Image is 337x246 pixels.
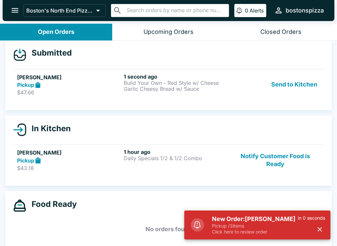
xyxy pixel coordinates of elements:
[272,3,326,17] button: bostonspizza
[124,86,228,92] p: Garlic Cheesy Bread w/ Sauce
[13,69,324,100] a: [PERSON_NAME]Pickup$47.661 second agoBuild Your Own - Red Style w/ CheeseGarlic Cheesy Bread w/ S...
[212,229,298,235] p: Click here to review order
[124,149,228,155] h6: 1 hour ago
[124,155,228,161] p: Daily Specials 1/2 & 1/2 Combo
[17,165,121,171] p: $43.18
[7,2,23,19] button: open drawer
[17,89,121,96] p: $47.66
[245,7,248,14] p: 0
[143,28,194,36] div: Upcoming Orders
[17,73,121,81] h5: [PERSON_NAME]
[17,149,121,157] h5: [PERSON_NAME]
[212,215,298,223] h5: New Order: [PERSON_NAME]
[298,215,325,221] p: in 0 seconds
[26,124,71,134] h4: In Kitchen
[212,223,298,229] p: Pickup / 3 items
[286,7,324,14] div: bostonspizza
[13,217,324,241] h5: No orders found
[38,28,74,36] div: Open Orders
[269,73,320,96] button: Send to Kitchen
[26,7,93,14] p: Boston's North End Pizza Bakery
[125,6,226,15] input: Search orders by name or phone number
[231,149,320,171] button: Notify Customer Food is Ready
[13,144,324,175] a: [PERSON_NAME]Pickup$43.181 hour agoDaily Specials 1/2 & 1/2 ComboNotify Customer Food is Ready
[17,82,34,88] strong: Pickup
[17,157,34,164] strong: Pickup
[26,48,72,58] h4: Submitted
[124,73,228,80] h6: 1 second ago
[23,4,106,17] button: Boston's North End Pizza Bakery
[124,80,228,86] p: Build Your Own - Red Style w/ Cheese
[260,28,301,36] div: Closed Orders
[26,199,77,209] h4: Food Ready
[249,7,264,14] p: Alerts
